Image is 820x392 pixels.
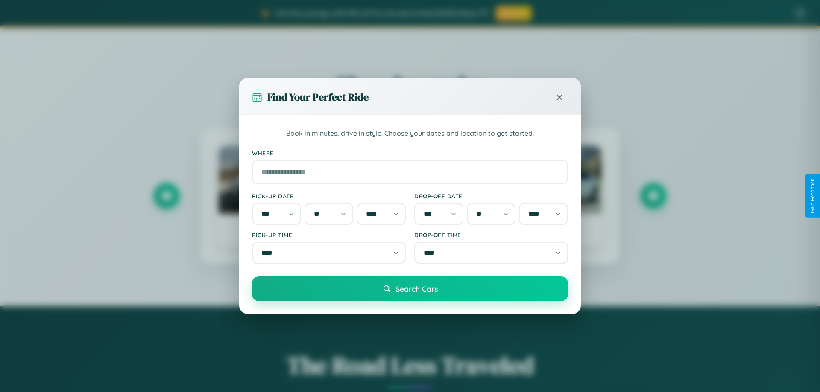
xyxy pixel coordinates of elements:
span: Search Cars [395,284,438,293]
label: Pick-up Time [252,231,406,238]
label: Where [252,149,568,157]
p: Book in minutes, drive in style. Choose your dates and location to get started. [252,128,568,139]
label: Drop-off Date [414,192,568,200]
button: Search Cars [252,276,568,301]
h3: Find Your Perfect Ride [267,90,369,104]
label: Drop-off Time [414,231,568,238]
label: Pick-up Date [252,192,406,200]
